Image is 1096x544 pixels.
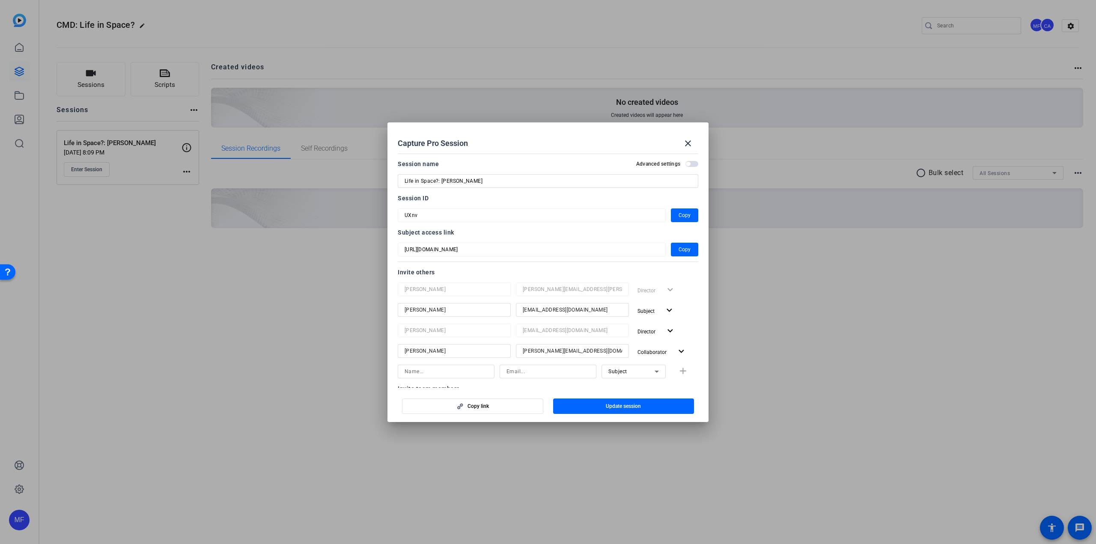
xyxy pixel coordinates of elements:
button: Collaborator [634,344,690,360]
input: Email... [523,284,622,294]
input: Name... [405,366,488,377]
span: Collaborator [637,349,667,355]
input: Email... [506,366,590,377]
button: Subject [634,303,678,318]
h2: Advanced settings [636,161,680,167]
button: Update session [553,398,694,414]
input: Name... [405,284,504,294]
div: Capture Pro Session [398,133,698,154]
input: Session OTP [405,244,659,255]
mat-icon: close [683,138,693,149]
button: Director [634,324,679,339]
span: Copy [679,210,691,220]
div: Invite others [398,267,698,277]
input: Name... [405,305,504,315]
span: Copy [679,244,691,255]
input: Session OTP [405,210,659,220]
mat-icon: expand_more [665,326,676,336]
div: Subject access link [398,227,698,238]
div: Session ID [398,193,698,203]
span: Subject [608,369,627,375]
input: Email... [523,346,622,356]
mat-icon: expand_more [664,305,675,316]
button: Copy [671,208,698,222]
input: Name... [405,325,504,336]
span: Copy link [468,403,489,410]
button: Copy link [402,398,543,414]
button: Copy [671,243,698,256]
input: Email... [523,325,622,336]
input: Email... [523,305,622,315]
input: Enter Session Name [405,176,691,186]
mat-icon: expand_more [676,346,687,357]
span: Director [637,329,655,335]
span: Update session [606,403,641,410]
input: Name... [405,346,504,356]
div: Session name [398,159,439,169]
span: Subject [637,308,655,314]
